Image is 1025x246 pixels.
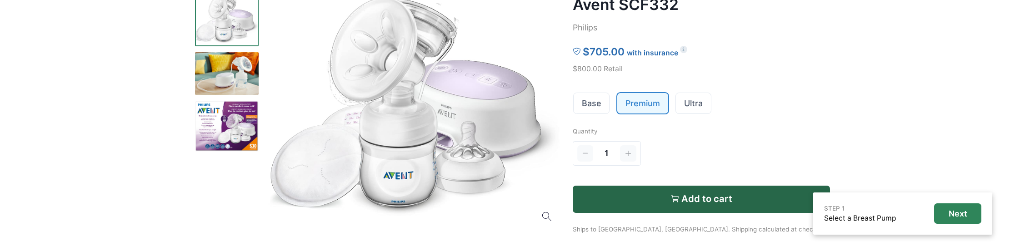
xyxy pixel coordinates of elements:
[574,93,610,113] a: Base
[583,44,625,59] p: $705.00
[195,101,259,152] img: p8xktdatc5qvihr1wisn7n0qpc5j
[627,48,678,59] p: with insurance
[934,203,981,224] button: Next
[617,93,668,113] a: Premium
[573,64,830,74] p: $800.00 Retail
[681,193,732,204] p: Add to cart
[573,22,830,34] p: Philips
[824,204,896,213] p: STEP 1
[605,148,609,160] span: 1
[573,127,830,136] p: Quantity
[824,214,896,222] a: Select a Breast Pump
[949,209,967,219] p: Next
[573,186,830,213] button: Add to cart
[573,213,830,234] p: Ships to [GEOGRAPHIC_DATA], [GEOGRAPHIC_DATA]. Shipping calculated at checkout.
[676,93,711,113] a: Ultra
[620,145,636,162] button: Increment
[195,52,259,95] img: fjqt3luqs1s1fockw9rvj9w7pfkf
[577,145,594,162] button: Decrement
